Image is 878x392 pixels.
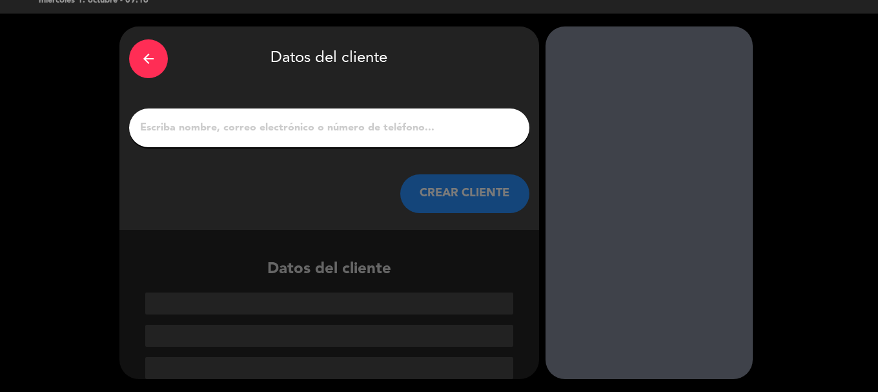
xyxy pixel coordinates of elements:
[139,119,520,137] input: Escriba nombre, correo electrónico o número de teléfono...
[119,257,539,379] div: Datos del cliente
[129,36,529,81] div: Datos del cliente
[400,174,529,213] button: CREAR CLIENTE
[141,51,156,67] i: arrow_back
